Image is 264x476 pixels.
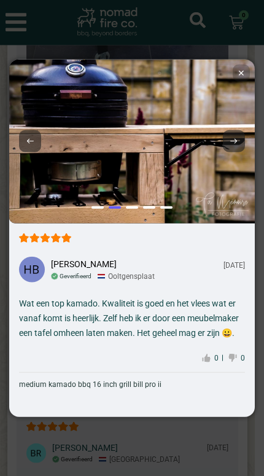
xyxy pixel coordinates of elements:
div: [PERSON_NAME] [51,259,117,269]
span: 0 [211,355,223,361]
img: country flag [98,274,105,279]
div: [DATE] [223,261,245,270]
div: Wat een top kamado. Kwaliteit is goed en het vlees wat er vanaf komt is heerlijk. Zelf heb ik er ... [19,296,245,340]
img: Image1 [9,60,255,224]
div: Geverifieerd [60,273,91,279]
div: Ooltgensplaat [98,272,155,281]
div: medium kamado bbq 16 inch grill bill pro ii [19,380,161,389]
span: ✕ [233,64,250,82]
span: 0 [237,355,245,361]
a: medium kamado bbq 16 inch grill bill pro ii [19,372,245,389]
